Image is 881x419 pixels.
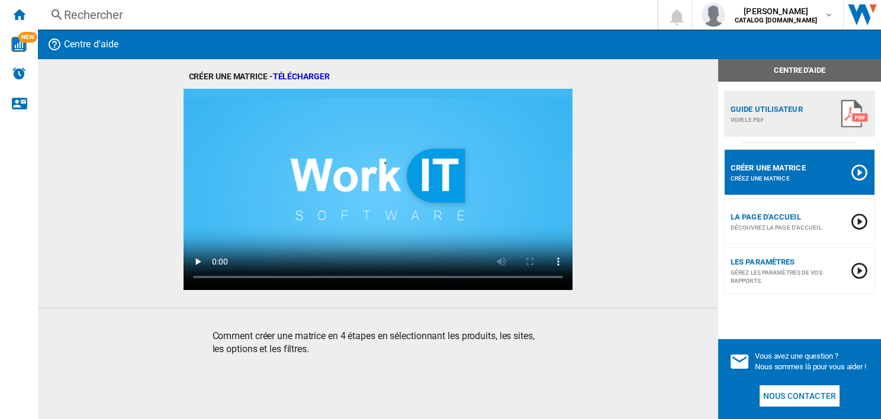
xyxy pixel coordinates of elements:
[731,214,850,221] div: La page d'accueil
[760,385,840,407] button: Nous contacter
[724,91,875,137] button: Guide utilisateur Voir le PDF
[189,71,568,83] div: Créer une matrice -
[731,175,850,183] div: Créez une matrice
[273,72,330,81] a: Télécharger
[735,5,817,17] span: [PERSON_NAME]
[702,3,725,27] img: profile.jpg
[731,269,850,285] div: Gérez les paramètres de vos rapports.
[731,106,840,113] div: Guide utilisateur
[213,330,544,356] h3: Comment créer une matrice en 4 étapes en sélectionnant les produits, les sites, les options et le...
[840,99,869,128] img: pdf-100x100.png
[718,59,881,82] div: Centre d'aide
[735,17,817,24] b: CATALOG [DOMAIN_NAME]
[724,247,875,294] button: Les paramètres Gérez les paramètres de vos rapports.
[731,116,840,124] div: Voir le PDF
[731,259,850,266] div: Les paramètres
[12,66,26,80] img: alerts-logo.svg
[724,149,875,195] button: Créer une matrice Créez une matrice
[62,33,121,56] h2: Centre d'aide
[724,198,875,244] button: La page d'accueil Découvrez la page d'accueil
[731,224,850,232] div: Découvrez la page d'accueil
[731,165,850,172] div: Créer une matrice
[11,37,27,52] img: wise-card.svg
[64,7,626,23] div: Rechercher
[18,32,37,43] span: NEW
[755,351,870,372] div: Vous avez une question ? Nous sommes là pour vous aider !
